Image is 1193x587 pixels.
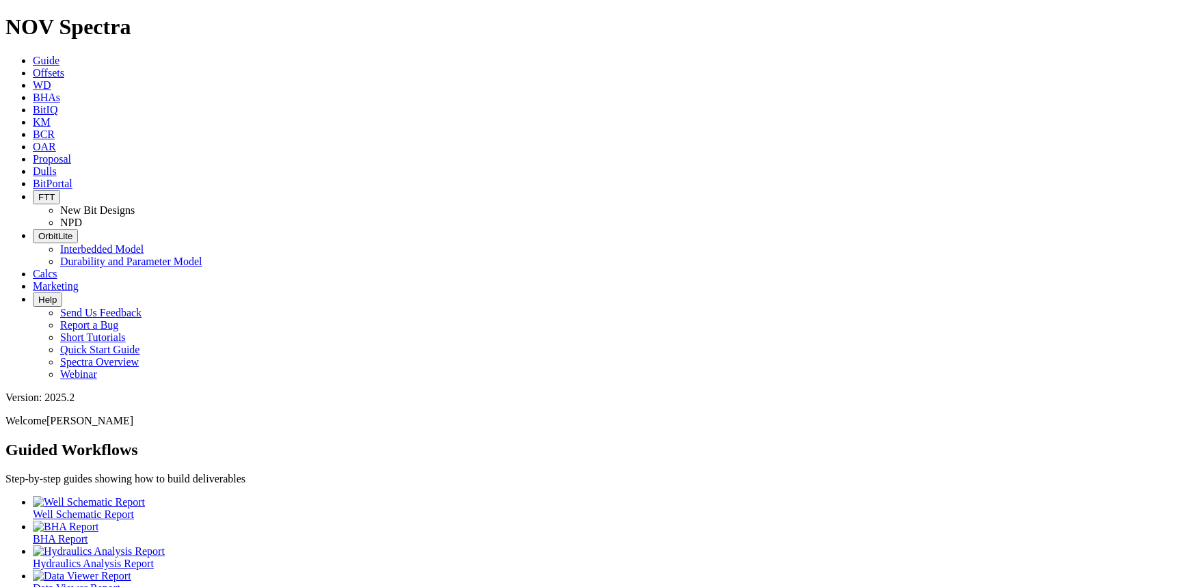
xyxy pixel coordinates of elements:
img: Well Schematic Report [33,496,145,508]
button: Help [33,292,62,307]
a: NPD [60,217,82,228]
a: Interbedded Model [60,243,144,255]
a: Offsets [33,67,64,79]
img: Data Viewer Report [33,570,131,582]
button: OrbitLite [33,229,78,243]
img: Hydraulics Analysis Report [33,545,165,558]
a: Send Us Feedback [60,307,142,318]
span: Hydraulics Analysis Report [33,558,154,569]
a: WD [33,79,51,91]
h1: NOV Spectra [5,14,1188,40]
span: OrbitLite [38,231,72,241]
a: OAR [33,141,56,152]
h2: Guided Workflows [5,441,1188,459]
a: Hydraulics Analysis Report Hydraulics Analysis Report [33,545,1188,569]
p: Step-by-step guides showing how to build deliverables [5,473,1188,485]
span: Help [38,295,57,305]
a: BCR [33,128,55,140]
a: BHA Report BHA Report [33,521,1188,545]
a: BitPortal [33,178,72,189]
a: Short Tutorials [60,331,126,343]
a: Dulls [33,165,57,177]
a: Calcs [33,268,57,279]
span: BHA Report [33,533,88,545]
button: FTT [33,190,60,204]
span: Well Schematic Report [33,508,134,520]
a: Proposal [33,153,71,165]
span: [PERSON_NAME] [46,415,133,426]
a: Marketing [33,280,79,292]
a: BitIQ [33,104,57,115]
a: KM [33,116,51,128]
a: New Bit Designs [60,204,135,216]
a: Well Schematic Report Well Schematic Report [33,496,1188,520]
a: Durability and Parameter Model [60,256,202,267]
a: BHAs [33,92,60,103]
a: Guide [33,55,59,66]
a: Spectra Overview [60,356,139,368]
a: Quick Start Guide [60,344,139,355]
a: Webinar [60,368,97,380]
a: Report a Bug [60,319,118,331]
img: BHA Report [33,521,98,533]
div: Version: 2025.2 [5,392,1188,404]
span: FTT [38,192,55,202]
p: Welcome [5,415,1188,427]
